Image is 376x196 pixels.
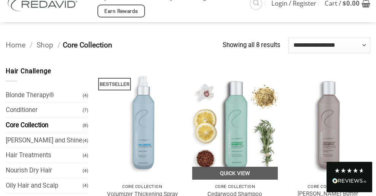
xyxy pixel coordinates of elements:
img: REVIEWS.io [332,178,366,183]
img: REDAVID Shea Butter Shampoo [285,66,370,180]
p: Core Collection [196,184,274,189]
a: Blonde Therapy® [6,88,83,103]
a: Hair Treatments [6,148,83,163]
span: Hair Challenge [6,68,51,75]
span: (4) [83,89,88,102]
a: Home [6,41,25,49]
span: (8) [83,119,88,132]
p: Core Collection [289,184,366,189]
span: / [57,41,61,49]
span: (7) [83,104,88,117]
span: (4) [83,149,88,162]
a: Oily Hair and Scalp [6,179,83,193]
img: REDAVID Cedarwood Shampoo [192,66,277,180]
a: Conditioner [6,103,83,118]
p: Core Collection [104,184,181,189]
div: Read All Reviews [327,162,372,192]
a: Shop [37,41,53,49]
a: Core Collection [6,118,83,133]
span: Cart / [325,0,360,6]
span: (4) [83,164,88,177]
span: (4) [83,179,88,192]
span: (4) [83,134,88,147]
span: Login / Register [271,0,316,6]
span: Earn Rewards [104,7,138,16]
img: REDAVID Volumizer Thickening Spray - 1 1 [100,66,185,180]
nav: Breadcrumb [6,40,223,51]
a: [PERSON_NAME] and Shine [6,133,83,148]
span: / [30,41,33,49]
a: Earn Rewards [97,5,145,17]
p: Showing all 8 results [223,40,280,51]
div: Read All Reviews [332,177,366,187]
a: Nourish Dry Hair [6,163,83,178]
a: Quick View [192,167,277,180]
div: 4.8 Stars [334,168,365,174]
select: Shop order [288,38,370,53]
